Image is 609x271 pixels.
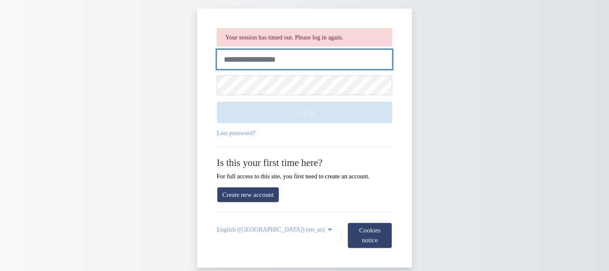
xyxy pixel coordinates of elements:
button: Cookies notice [347,223,392,248]
a: Lost password? [217,129,256,136]
div: For full access to this site, you first need to create an account. [217,157,393,180]
h2: Is this your first time here? [217,157,393,169]
a: English (United States) ‎(en_us)‎ [217,226,334,233]
button: Log in [217,102,393,123]
div: Your session has timed out. Please log in again. [217,28,393,46]
a: Create new account [217,187,280,203]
